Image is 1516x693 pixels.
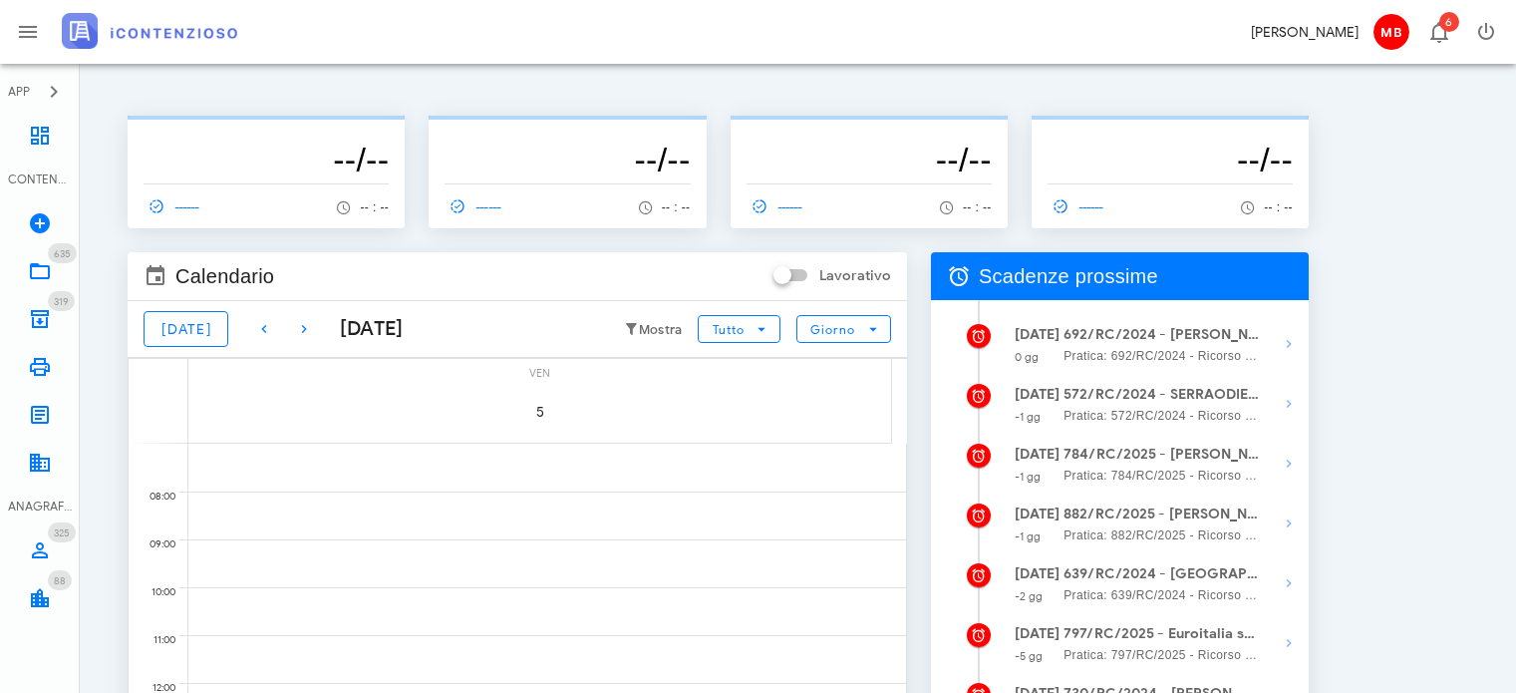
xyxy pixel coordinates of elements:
span: -- : -- [963,200,992,214]
span: -- : -- [662,200,691,214]
button: Mostra dettagli [1269,504,1309,543]
span: Pratica: 572/RC/2024 - Ricorso contro Agenzia delle entrate-Riscossione (Udienza) [1063,406,1260,426]
span: [DATE] [160,321,211,338]
strong: 639/RC/2024 - [GEOGRAPHIC_DATA] srl - Invio Memorie per Udienza [1063,563,1260,585]
strong: [DATE] [1015,326,1061,343]
button: Giorno [796,315,891,343]
img: logo-text-2x.png [62,13,237,49]
div: 09:00 [129,533,179,555]
a: ------ [445,192,510,220]
button: 5 [512,384,568,440]
span: ------ [144,197,201,215]
small: -1 gg [1015,470,1042,484]
strong: 797/RC/2025 - Euroitalia srl - Depositare Documenti per Udienza [1063,623,1260,645]
p: -------------- [445,124,690,140]
span: Pratica: 784/RC/2025 - Ricorso contro Agenzia delle entrate-Riscossione (Udienza) [1063,466,1260,486]
span: -- : -- [360,200,389,214]
small: -5 gg [1015,649,1044,663]
button: Mostra dettagli [1269,623,1309,663]
span: 5 [512,404,568,421]
div: 08:00 [129,486,179,508]
span: Giorno [809,322,856,337]
button: Mostra dettagli [1269,384,1309,424]
small: 0 gg [1015,350,1039,364]
strong: [DATE] [1015,625,1061,642]
small: Mostra [639,322,683,338]
span: Pratica: 692/RC/2024 - Ricorso contro Creset spa (Udienza) [1063,346,1260,366]
h3: --/-- [1048,140,1293,179]
h3: --/-- [747,140,992,179]
p: -------------- [1048,124,1293,140]
span: Calendario [175,260,274,292]
div: ven [188,359,891,384]
small: -2 gg [1015,589,1044,603]
span: ------ [747,197,804,215]
span: MB [1373,14,1409,50]
a: ------ [144,192,209,220]
span: ------ [1048,197,1105,215]
button: Tutto [698,315,779,343]
span: Pratica: 882/RC/2025 - Ricorso contro Agenzia delle entrate-Riscossione (Udienza) [1063,525,1260,545]
div: [PERSON_NAME] [1251,22,1359,43]
div: 11:00 [129,629,179,651]
span: Scadenze prossime [979,260,1158,292]
a: ------ [1048,192,1113,220]
button: Mostra dettagli [1269,563,1309,603]
span: Distintivo [1439,12,1459,32]
span: Pratica: 797/RC/2025 - Ricorso contro Creset spa (Udienza) [1063,645,1260,665]
p: -------------- [144,124,389,140]
strong: 784/RC/2025 - [PERSON_NAME] - Depositare Documenti per Udienza [1063,444,1260,466]
button: Mostra dettagli [1269,324,1309,364]
strong: 882/RC/2025 - [PERSON_NAME] - Presentarsi in Udienza [1063,504,1260,525]
span: 319 [54,295,69,308]
button: [DATE] [144,311,228,347]
strong: 572/RC/2024 - SERRAODIESEL SNC - Invio Memorie per Udienza [1063,384,1260,406]
span: Distintivo [48,291,75,311]
label: Lavorativo [819,266,891,286]
strong: [DATE] [1015,386,1061,403]
h3: --/-- [144,140,389,179]
a: ------ [747,192,812,220]
button: Mostra dettagli [1269,444,1309,484]
h3: --/-- [445,140,690,179]
button: MB [1366,8,1414,56]
div: 10:00 [129,581,179,603]
strong: [DATE] [1015,446,1061,463]
div: [DATE] [324,314,404,344]
span: Distintivo [48,570,72,590]
div: ANAGRAFICA [8,498,72,516]
span: Tutto [712,322,745,337]
span: 635 [54,247,71,260]
strong: [DATE] [1015,506,1061,522]
span: 325 [54,526,70,539]
span: 88 [54,574,66,587]
strong: 692/RC/2024 - [PERSON_NAME] - Presentarsi in Udienza [1063,324,1260,346]
span: Distintivo [48,522,76,542]
span: Distintivo [48,243,77,263]
span: -- : -- [1264,200,1293,214]
span: ------ [445,197,502,215]
span: Pratica: 639/RC/2024 - Ricorso contro Agenzia delle entrate-Riscossione (Udienza) [1063,585,1260,605]
p: -------------- [747,124,992,140]
strong: [DATE] [1015,565,1061,582]
small: -1 gg [1015,529,1042,543]
button: Distintivo [1414,8,1462,56]
div: CONTENZIOSO [8,171,72,188]
small: -1 gg [1015,410,1042,424]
